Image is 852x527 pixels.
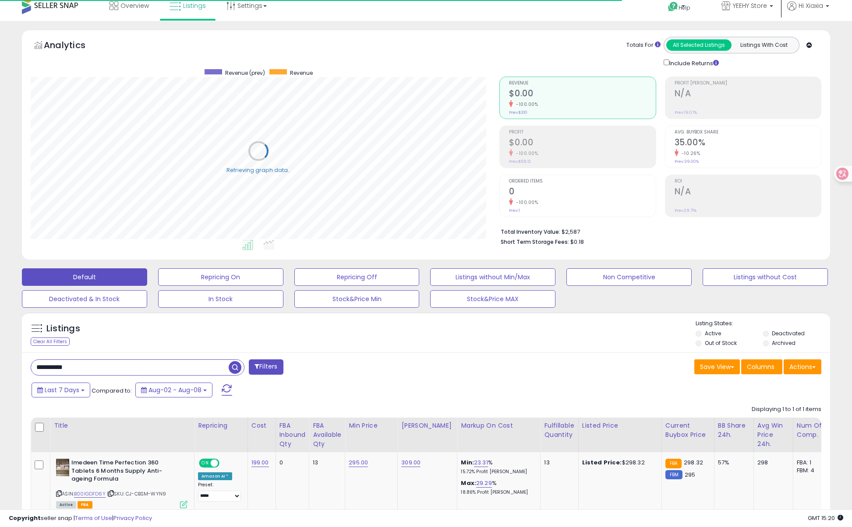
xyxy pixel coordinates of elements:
[430,290,555,308] button: Stock&Price MAX
[501,228,560,235] b: Total Inventory Value:
[513,150,538,157] small: -100.00%
[135,383,212,397] button: Aug-02 - Aug-08
[461,479,476,487] b: Max:
[461,489,534,495] p: 18.86% Profit [PERSON_NAME]
[46,323,80,335] h5: Listings
[44,39,103,53] h5: Analytics
[92,386,132,395] span: Compared to:
[198,421,244,430] div: Repricing
[461,459,534,475] div: %
[22,290,147,308] button: Deactivated & In Stock
[679,4,690,11] span: Help
[279,421,306,449] div: FBA inbound Qty
[78,501,92,509] span: FBA
[31,337,70,346] div: Clear All Filters
[718,459,747,467] div: 57%
[694,359,740,374] button: Save View
[675,137,821,149] h2: 35.00%
[509,179,655,184] span: Ordered Items
[148,386,202,394] span: Aug-02 - Aug-08
[9,514,41,522] strong: Copyright
[430,268,555,286] button: Listings without Min/Max
[294,290,420,308] button: Stock&Price Min
[54,421,191,430] div: Title
[675,179,821,184] span: ROI
[657,58,729,68] div: Include Returns
[509,81,655,86] span: Revenue
[9,514,152,523] div: seller snap | |
[461,458,474,467] b: Min:
[313,459,338,467] div: 13
[74,490,106,498] a: B00IGDFD6Y
[509,88,655,100] h2: $0.00
[784,359,821,374] button: Actions
[513,101,538,108] small: -100.00%
[772,330,805,337] label: Deactivated
[509,110,527,115] small: Prev: $310
[401,458,421,467] a: 309.00
[665,470,682,479] small: FBM
[752,405,821,414] div: Displaying 1 to 1 of 1 items
[582,459,655,467] div: $298.32
[349,421,394,430] div: Min Price
[198,472,232,480] div: Amazon AI *
[757,459,786,467] div: 298
[741,359,782,374] button: Columns
[401,421,453,430] div: [PERSON_NAME]
[251,458,269,467] a: 199.00
[799,1,823,10] span: Hi Xiaxia
[349,458,368,467] a: 295.00
[566,268,692,286] button: Non Competitive
[747,362,774,371] span: Columns
[200,460,211,467] span: ON
[501,226,815,236] li: $2,587
[22,268,147,286] button: Default
[513,199,538,206] small: -100.00%
[668,1,679,12] i: Get Help
[183,1,206,10] span: Listings
[675,159,699,164] small: Prev: 39.00%
[626,41,661,49] div: Totals For
[509,186,655,198] h2: 0
[675,81,821,86] span: Profit [PERSON_NAME]
[797,459,826,467] div: FBA: 1
[666,39,732,51] button: All Selected Listings
[474,458,488,467] a: 23.31
[461,421,537,430] div: Markup on Cost
[675,110,697,115] small: Prev: 19.07%
[251,421,272,430] div: Cost
[461,479,534,495] div: %
[675,88,821,100] h2: N/A
[294,268,420,286] button: Repricing Off
[56,459,69,476] img: 410ai-JI9mL._SL40_.jpg
[158,268,283,286] button: Repricing On
[56,459,187,507] div: ASIN:
[75,514,112,522] a: Terms of Use
[808,514,843,522] span: 2025-08-17 15:20 GMT
[787,1,829,21] a: Hi Xiaxia
[71,459,178,485] b: Imedeen Time Perfection 360 Tablets 6 Months Supply Anti-ageing Formula
[733,1,767,10] span: YEEHY Store
[198,482,241,502] div: Preset:
[684,458,703,467] span: 298.32
[718,421,750,439] div: BB Share 24h.
[218,460,232,467] span: OFF
[696,320,830,328] p: Listing States:
[757,421,789,449] div: Avg Win Price 24h.
[45,386,79,394] span: Last 7 Days
[158,290,283,308] button: In Stock
[665,421,711,439] div: Current Buybox Price
[665,459,682,468] small: FBA
[705,339,737,347] label: Out of Stock
[509,130,655,135] span: Profit
[509,137,655,149] h2: $0.00
[544,421,574,439] div: Fulfillable Quantity
[582,421,658,430] div: Listed Price
[705,330,721,337] label: Active
[509,159,531,164] small: Prev: $59.12
[226,166,290,174] div: Retrieving graph data..
[675,186,821,198] h2: N/A
[501,238,569,246] b: Short Term Storage Fees:
[509,208,520,213] small: Prev: 1
[476,479,492,488] a: 29.29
